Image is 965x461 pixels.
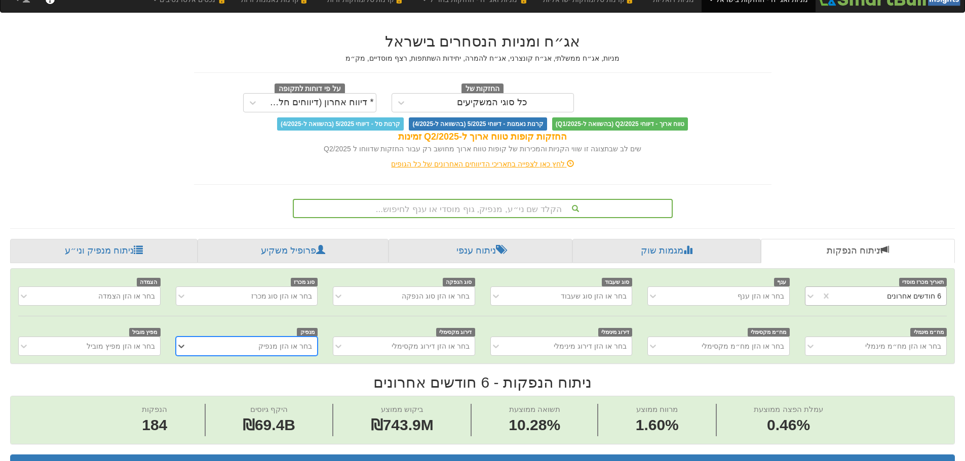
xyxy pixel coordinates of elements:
div: בחר או הזן סוג שעבוד [561,291,627,301]
span: מפיץ מוביל [129,328,161,337]
div: בחר או הזן סוג הנפקה [402,291,470,301]
span: ענף [774,278,790,286]
span: תאריך מכרז מוסדי [899,278,947,286]
span: מח״מ מינמלי [910,328,947,337]
span: טווח ארוך - דיווחי Q2/2025 (בהשוואה ל-Q1/2025) [552,117,688,131]
span: סוג שעבוד [602,278,633,286]
div: בחר או הזן מפיץ מוביל [87,341,155,351]
span: דירוג מקסימלי [436,328,475,337]
span: הצמדה [137,278,161,286]
span: סוג מכרז [291,278,318,286]
div: לחץ כאן לצפייה בתאריכי הדיווחים האחרונים של כל הגופים [186,159,779,169]
a: ניתוח הנפקות [761,239,955,263]
div: בחר או הזן ענף [738,291,784,301]
span: על פי דוחות לתקופה [275,83,345,95]
h5: מניות, אג״ח ממשלתי, אג״ח קונצרני, אג״ח להמרה, יחידות השתתפות, רצף מוסדיים, מק״מ [194,55,771,62]
span: מנפיק [297,328,318,337]
a: מגמות שוק [572,239,760,263]
h2: אג״ח ומניות הנסחרים בישראל [194,33,771,50]
span: 184 [142,414,167,436]
div: בחר או הזן מח״מ מקסימלי [702,341,784,351]
span: סוג הנפקה [443,278,475,286]
span: ביקוש ממוצע [381,405,423,413]
span: קרנות סל - דיווחי 5/2025 (בהשוואה ל-4/2025) [277,117,404,131]
div: כל סוגי המשקיעים [457,98,527,108]
a: ניתוח ענפי [389,239,572,263]
span: 1.60% [636,414,679,436]
div: בחר או הזן סוג מכרז [251,291,313,301]
div: בחר או הזן הצמדה [98,291,155,301]
span: תשואה ממוצעת [509,405,560,413]
span: עמלת הפצה ממוצעת [754,405,823,413]
div: החזקות קופות טווח ארוך ל-Q2/2025 זמינות [194,131,771,144]
h2: ניתוח הנפקות - 6 חודשים אחרונים [10,374,955,391]
span: קרנות נאמנות - דיווחי 5/2025 (בהשוואה ל-4/2025) [409,117,547,131]
span: ₪69.4B [243,416,295,433]
span: החזקות של [461,83,504,95]
div: הקלד שם ני״ע, מנפיק, גוף מוסדי או ענף לחיפוש... [294,200,672,217]
span: דירוג מינימלי [598,328,633,337]
a: פרופיל משקיע [198,239,388,263]
span: היקף גיוסים [250,405,288,413]
span: 0.46% [754,414,823,436]
div: שים לב שבתצוגה זו שווי הקניות והמכירות של קופות טווח ארוך מחושב רק עבור החזקות שדווחו ל Q2/2025 [194,144,771,154]
div: בחר או הזן דירוג מקסימלי [392,341,470,351]
span: ₪743.9M [371,416,434,433]
a: ניתוח מנפיק וני״ע [10,239,198,263]
div: * דיווח אחרון (דיווחים חלקיים) [264,98,374,108]
div: בחר או הזן דירוג מינימלי [554,341,627,351]
span: מרווח ממוצע [636,405,678,413]
div: בחר או הזן מח״מ מינמלי [865,341,941,351]
div: 6 חודשים אחרונים [887,291,941,301]
div: בחר או הזן מנפיק [258,341,312,351]
span: 10.28% [509,414,560,436]
span: מח״מ מקסימלי [748,328,790,337]
span: הנפקות [142,405,167,413]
